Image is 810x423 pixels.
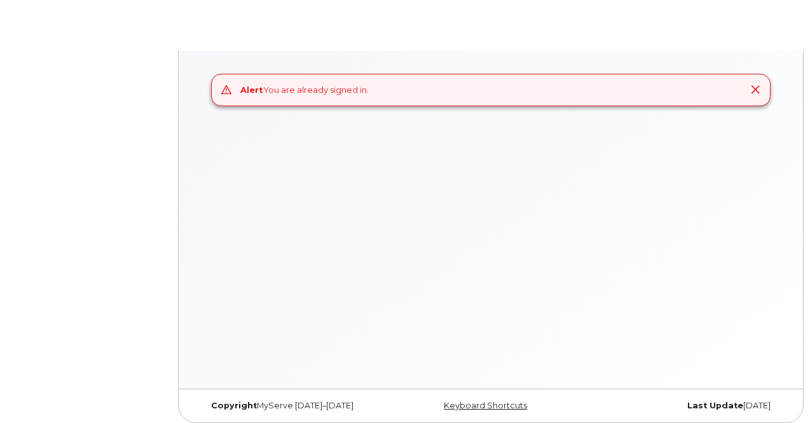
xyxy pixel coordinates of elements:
a: Keyboard Shortcuts [444,401,527,410]
div: MyServe [DATE]–[DATE] [202,401,394,411]
div: [DATE] [587,401,780,411]
strong: Copyright [211,401,257,410]
strong: Alert [240,85,263,95]
strong: Last Update [687,401,743,410]
div: You are already signed in. [240,84,369,96]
